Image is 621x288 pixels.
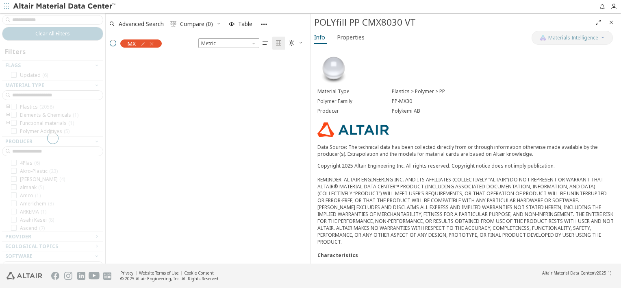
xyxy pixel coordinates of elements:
div: Characteristics [317,252,614,259]
button: AI CopilotMaterials Intelligence [532,31,613,45]
img: Material Type Image [317,52,350,85]
i:  [170,21,177,27]
div: Unit System [198,38,259,48]
button: Table View [259,37,272,50]
p: Data Source: The technical data has been collected directly from or through information otherwise... [317,144,614,157]
button: Close [605,16,618,29]
div: grid [106,52,310,264]
a: Website Terms of Use [139,270,178,276]
img: Altair Material Data Center [13,2,117,11]
i:  [263,40,269,46]
div: © 2025 Altair Engineering, Inc. All Rights Reserved. [120,276,219,281]
img: Altair Engineering [7,272,42,279]
a: Cookie Consent [184,270,214,276]
span: Altair Material Data Center [542,270,593,276]
a: Privacy [120,270,133,276]
span: Materials Intelligence [548,35,598,41]
div: (v2025.1) [542,270,611,276]
div: Polykemi AB [392,108,614,114]
div: PP-MX30 [392,98,614,105]
i:  [289,40,295,46]
span: Advanced Search [119,21,164,27]
div: POLYfill PP CMX8030 VT [314,16,592,29]
img: AI Copilot [540,35,546,41]
span: Metric [198,38,259,48]
div: Polymer Family [317,98,392,105]
button: Full Screen [592,16,605,29]
span: Compare (0) [180,21,213,27]
div: Copyright 2025 Altair Engineering Inc. All rights reserved. Copyright notice does not imply publi... [317,162,614,245]
span: Table [238,21,252,27]
div: Material Type [317,88,392,95]
span: Info [314,31,325,44]
span: Properties [337,31,365,44]
button: Theme [285,37,306,50]
i:  [276,40,282,46]
span: MX [127,40,136,47]
img: Logo - Provider [317,122,389,137]
button: Tile View [272,37,285,50]
div: Producer [317,108,392,114]
div: Plastics > Polymer > PP [392,88,614,95]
